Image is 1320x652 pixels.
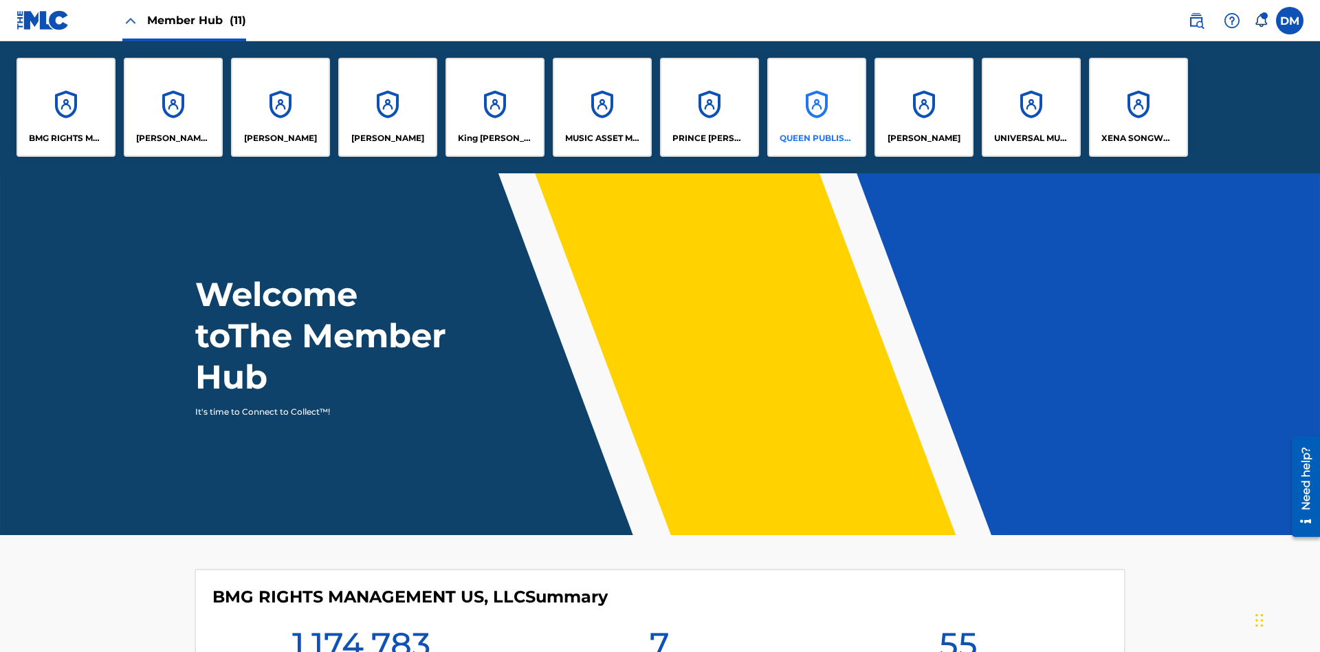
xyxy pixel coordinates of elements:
[982,58,1081,157] a: AccountsUNIVERSAL MUSIC PUB GROUP
[230,14,246,27] span: (11)
[29,132,104,144] p: BMG RIGHTS MANAGEMENT US, LLC
[994,132,1069,144] p: UNIVERSAL MUSIC PUB GROUP
[122,12,139,29] img: Close
[1101,132,1176,144] p: XENA SONGWRITER
[1255,600,1264,641] div: Drag
[351,132,424,144] p: EYAMA MCSINGER
[1224,12,1240,29] img: help
[874,58,973,157] a: Accounts[PERSON_NAME]
[16,58,115,157] a: AccountsBMG RIGHTS MANAGEMENT US, LLC
[445,58,544,157] a: AccountsKing [PERSON_NAME]
[147,12,246,28] span: Member Hub
[195,406,434,418] p: It's time to Connect to Collect™!
[553,58,652,157] a: AccountsMUSIC ASSET MANAGEMENT (MAM)
[212,587,608,607] h4: BMG RIGHTS MANAGEMENT US, LLC
[1251,586,1320,652] iframe: Chat Widget
[136,132,211,144] p: CLEO SONGWRITER
[338,58,437,157] a: Accounts[PERSON_NAME]
[780,132,855,144] p: QUEEN PUBLISHA
[1188,12,1204,29] img: search
[1218,7,1246,34] div: Help
[1276,7,1303,34] div: User Menu
[888,132,960,144] p: RONALD MCTESTERSON
[124,58,223,157] a: Accounts[PERSON_NAME] SONGWRITER
[1089,58,1188,157] a: AccountsXENA SONGWRITER
[767,58,866,157] a: AccountsQUEEN PUBLISHA
[458,132,533,144] p: King McTesterson
[1182,7,1210,34] a: Public Search
[1281,431,1320,544] iframe: Resource Center
[231,58,330,157] a: Accounts[PERSON_NAME]
[195,274,452,398] h1: Welcome to The Member Hub
[660,58,759,157] a: AccountsPRINCE [PERSON_NAME]
[16,10,69,30] img: MLC Logo
[1254,14,1268,28] div: Notifications
[565,132,640,144] p: MUSIC ASSET MANAGEMENT (MAM)
[672,132,747,144] p: PRINCE MCTESTERSON
[244,132,317,144] p: ELVIS COSTELLO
